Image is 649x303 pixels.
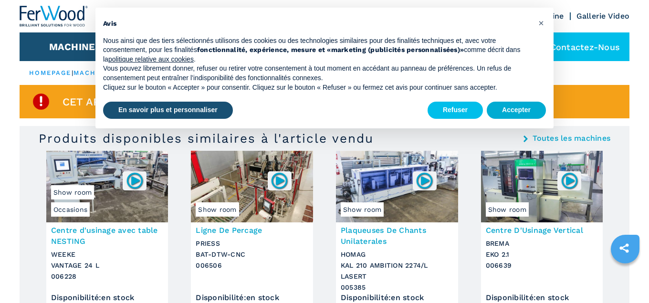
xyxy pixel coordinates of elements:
[108,55,194,63] a: politique relative aux cookies
[341,202,384,217] span: Show room
[341,225,453,247] h3: Plaqueuses De Chants Unilaterales
[20,6,88,27] img: Ferwood
[538,17,544,29] span: ×
[270,171,289,190] img: 006506
[336,151,458,222] img: Plaqueuses De Chants Unilaterales HOMAG KAL 210 AMBITION 2274/L LASERT
[560,171,579,190] img: 006639
[487,102,546,119] button: Accepter
[51,185,94,199] span: Show room
[534,15,549,31] button: Fermer cet avis
[428,102,483,119] button: Refuser
[196,202,239,217] span: Show room
[196,295,308,300] div: Disponibilité : en stock
[103,19,531,29] h2: Avis
[481,151,603,222] img: Centre D'Usinage Vertical BREMA EKO 2.1
[49,41,102,52] button: Machines
[526,32,630,61] div: Contactez-nous
[73,69,115,76] a: machines
[29,69,72,76] a: HOMEPAGE
[196,238,308,271] h3: PRIESS BAT-DTW-CNC 006506
[415,171,434,190] img: 005385
[486,238,598,271] h3: BREMA EKO 2.1 006639
[51,202,90,217] span: Occasions
[612,236,636,260] a: sharethis
[341,249,453,293] h3: HOMAG KAL 210 AMBITION 2274/L LASERT 005385
[103,64,531,83] p: Vous pouvez librement donner, refuser ou retirer votre consentement à tout moment en accédant au ...
[39,131,374,146] h3: Produits disponibles similaires à l'article vendu
[103,36,531,64] p: Nous ainsi que des tiers sélectionnés utilisons des cookies ou des technologies similaires pour d...
[72,69,73,76] span: |
[486,202,529,217] span: Show room
[197,46,464,53] strong: fonctionnalité, expérience, mesure et «marketing (publicités personnalisées)»
[51,295,164,300] div: Disponibilité : en stock
[126,171,144,190] img: 006228
[46,151,168,222] img: Centre d'usinage avec table NESTING WEEKE VANTAGE 24 L
[486,225,598,236] h3: Centre D'Usinage Vertical
[103,83,531,93] p: Cliquez sur le bouton « Accepter » pour consentir. Cliquez sur le bouton « Refuser » ou fermez ce...
[191,151,313,222] img: Ligne De Percage PRIESS BAT-DTW-CNC
[63,96,225,107] span: Cet article est déjà vendu
[103,102,233,119] button: En savoir plus et personnaliser
[341,295,453,300] div: Disponibilité : en stock
[196,225,308,236] h3: Ligne De Percage
[51,225,164,247] h3: Centre d'usinage avec table NESTING
[576,11,630,21] a: Gallerie Video
[533,135,610,142] a: Toutes les machines
[51,249,164,282] h3: WEEKE VANTAGE 24 L 006228
[31,92,51,111] img: SoldProduct
[486,295,598,300] div: Disponibilité : en stock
